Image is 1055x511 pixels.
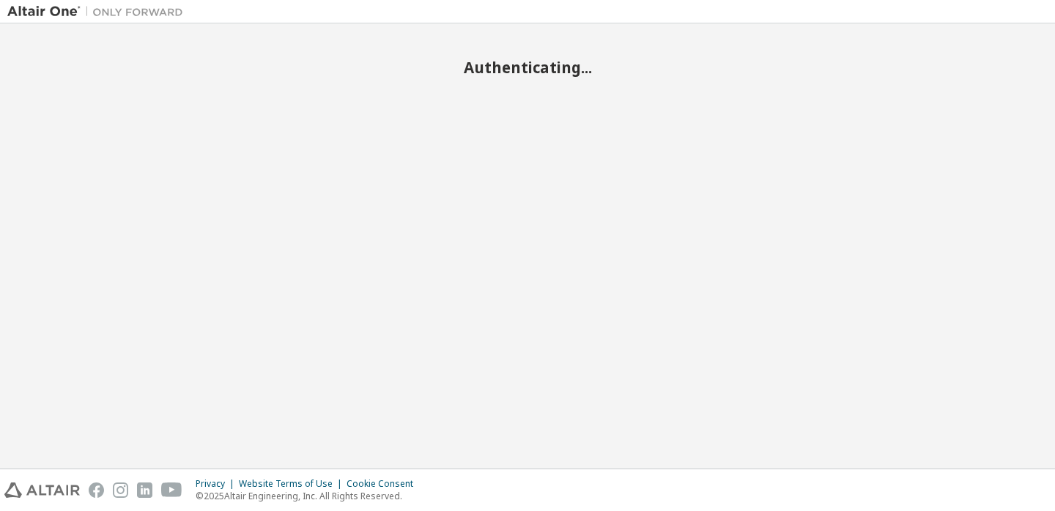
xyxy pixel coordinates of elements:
img: linkedin.svg [137,482,152,498]
img: facebook.svg [89,482,104,498]
div: Cookie Consent [347,478,422,490]
img: youtube.svg [161,482,182,498]
img: instagram.svg [113,482,128,498]
img: Altair One [7,4,190,19]
div: Website Terms of Use [239,478,347,490]
p: © 2025 Altair Engineering, Inc. All Rights Reserved. [196,490,422,502]
h2: Authenticating... [7,58,1048,77]
div: Privacy [196,478,239,490]
img: altair_logo.svg [4,482,80,498]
